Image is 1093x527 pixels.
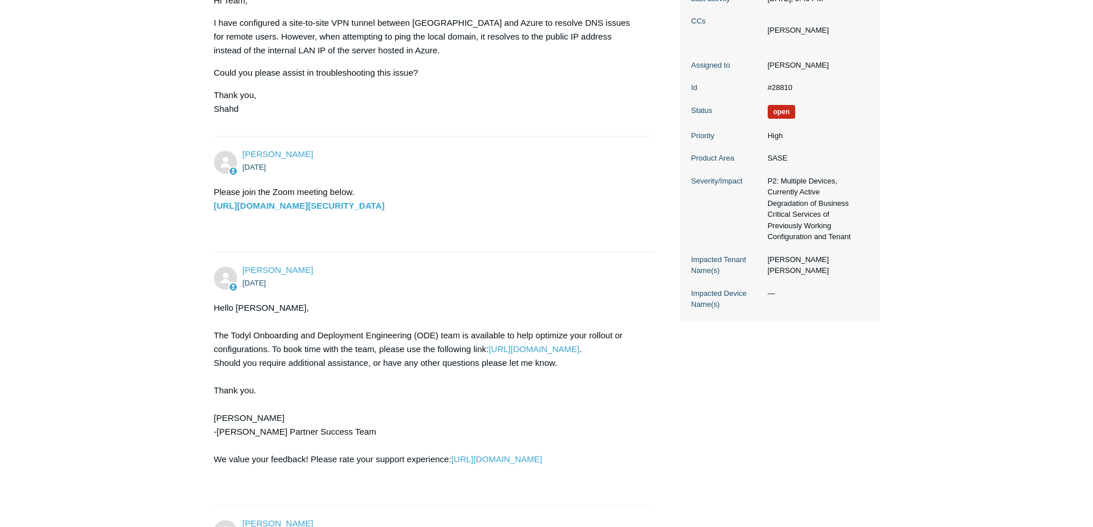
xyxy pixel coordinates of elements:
li: AJ Erskin [768,25,829,36]
dt: Assigned to [691,60,762,71]
time: 10/09/2025, 19:53 [243,163,266,171]
a: [PERSON_NAME] [243,265,313,275]
dt: CCs [691,15,762,27]
span: Kris Haire [243,149,313,159]
dt: Severity/Impact [691,175,762,187]
div: Hello [PERSON_NAME], The Todyl Onboarding and Deployment Engineering (ODE) team is available to h... [214,301,642,494]
span: Kris Haire [243,265,313,275]
dd: [PERSON_NAME] [762,60,868,71]
p: Could you please assist in troubleshooting this issue? [214,66,642,80]
dt: Product Area [691,153,762,164]
dt: Impacted Device Name(s) [691,288,762,310]
dt: Priority [691,130,762,142]
p: I have configured a site-to-site VPN tunnel between [GEOGRAPHIC_DATA] and Azure to resolve DNS is... [214,16,642,57]
dd: #28810 [762,82,868,93]
span: We are working on a response for you [768,105,796,119]
div: Please join the Zoom meeting below. [214,185,642,240]
a: [PERSON_NAME] [243,149,313,159]
dd: [PERSON_NAME] [PERSON_NAME] [762,254,868,276]
a: [URL][DOMAIN_NAME] [452,454,542,464]
time: 10/09/2025, 20:03 [243,279,266,287]
dt: Impacted Tenant Name(s) [691,254,762,276]
dd: P2: Multiple Devices, Currently Active Degradation of Business Critical Services of Previously Wo... [762,175,868,243]
dd: — [762,288,868,299]
dt: Status [691,105,762,116]
dd: SASE [762,153,868,164]
a: [URL][DOMAIN_NAME] [489,344,579,354]
dd: High [762,130,868,142]
p: Thank you, Shahd [214,88,642,116]
a: [URL][DOMAIN_NAME][SECURITY_DATA] [214,201,385,210]
dt: Id [691,82,762,93]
